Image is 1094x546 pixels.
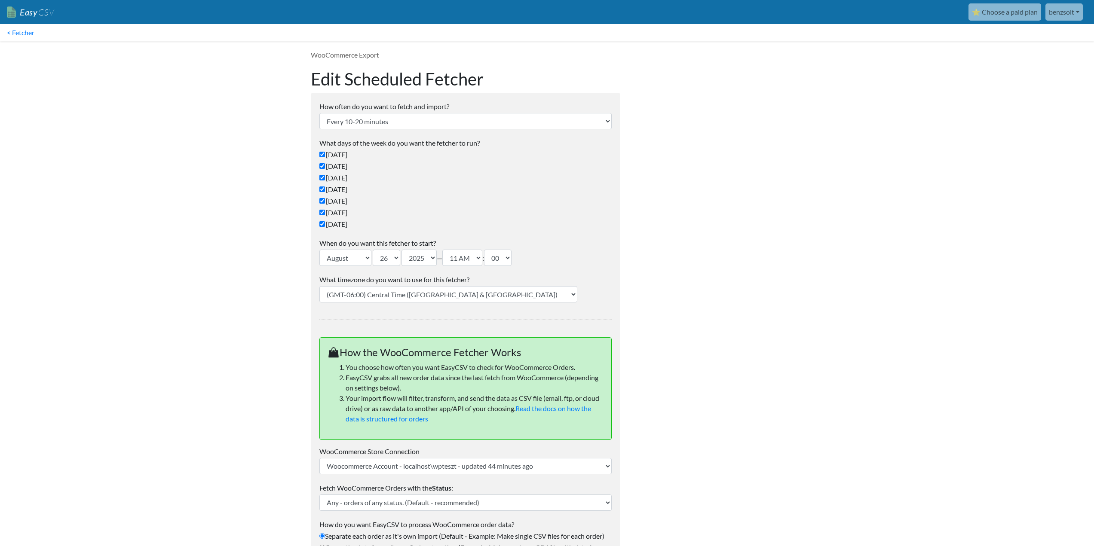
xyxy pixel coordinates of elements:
[346,404,591,423] a: Read the docs on how the data is structured for orders
[328,346,603,359] h4: How the WooCommerce Fetcher Works
[37,7,54,18] span: CSV
[319,175,325,180] input: [DATE]
[319,149,612,160] label: [DATE]
[7,3,54,21] a: EasyCSV
[311,69,620,89] h1: Edit Scheduled Fetcher
[319,533,325,539] input: Separate each order as it's own import (Default - Example: Make single CSV files for each order)
[319,446,612,457] label: WooCommerce Store Connection
[319,207,612,218] label: [DATE]
[968,3,1041,21] a: ⭐ Choose a paid plan
[319,531,612,541] label: Separate each order as it's own import (Default - Example: Make single CSV files for each order)
[346,393,603,424] li: Your import flow will filter, transform, and send the data as CSV file (email, ftp, or cloud driv...
[319,161,612,171] label: [DATE]
[346,362,603,372] li: You choose how often you want EasyCSV to check for WooCommerce Orders.
[319,483,612,493] label: Fetch WooCommerce Orders with the :
[319,138,612,148] label: What days of the week do you want the fetcher to run?
[319,184,612,195] label: [DATE]
[319,221,325,227] input: [DATE]
[311,50,620,60] p: WooCommerce Export
[319,275,612,285] label: What timezone do you want to use for this fetcher?
[319,196,612,206] label: [DATE]
[1045,3,1083,21] a: benzsolt
[319,163,325,169] input: [DATE]
[319,198,325,204] input: [DATE]
[319,152,325,157] input: [DATE]
[319,519,612,530] label: How do you want EasyCSV to process WooCommerce order data?
[319,186,325,192] input: [DATE]
[319,173,612,183] label: [DATE]
[319,238,612,266] div: — :
[319,101,612,112] label: How often do you want to fetch and import?
[319,210,325,215] input: [DATE]
[346,372,603,393] li: EasyCSV grabs all new order data since the last fetch from WooCommerce (depending on settings bel...
[319,238,612,248] label: When do you want this fetcher to start?
[432,484,451,492] b: Status
[319,219,612,229] label: [DATE]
